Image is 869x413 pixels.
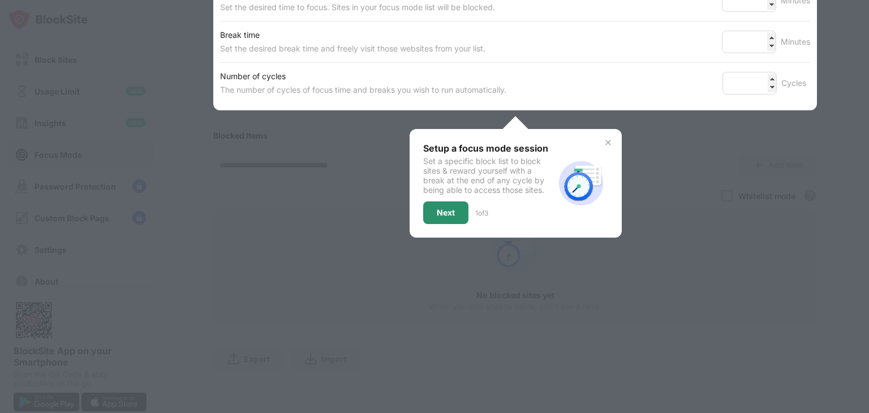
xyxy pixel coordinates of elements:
[220,42,485,55] div: Set the desired break time and freely visit those websites from your list.
[220,1,495,14] div: Set the desired time to focus. Sites in your focus mode list will be blocked.
[604,138,613,147] img: x-button.svg
[475,209,488,217] div: 1 of 3
[554,156,608,210] img: focus-mode-timer.svg
[781,76,810,90] div: Cycles
[220,83,506,97] div: The number of cycles of focus time and breaks you wish to run automatically.
[437,208,455,217] div: Next
[781,35,810,49] div: Minutes
[423,143,554,154] div: Setup a focus mode session
[220,28,485,42] div: Break time
[423,156,554,195] div: Set a specific block list to block sites & reward yourself with a break at the end of any cycle b...
[220,70,506,83] div: Number of cycles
